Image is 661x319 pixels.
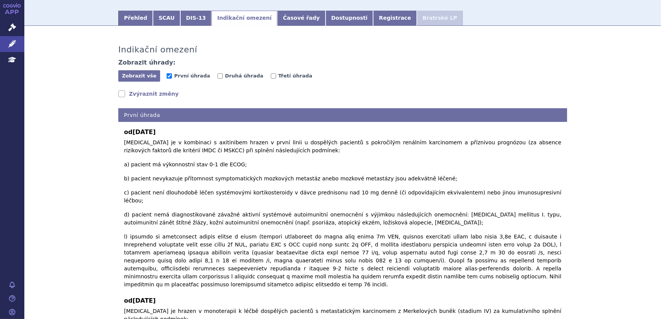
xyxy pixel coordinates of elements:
input: Druhá úhrada [218,73,223,79]
a: Dostupnosti [326,11,373,26]
a: Zvýraznit změny [118,90,179,98]
span: Zobrazit vše [122,73,157,79]
h4: Zobrazit úhrady: [118,59,176,66]
b: od [124,128,561,137]
a: SCAU [153,11,180,26]
input: Třetí úhrada [271,73,276,79]
span: [DATE] [132,297,156,304]
button: Zobrazit vše [118,70,160,82]
a: DIS-13 [180,11,211,26]
span: Druhá úhrada [225,73,264,79]
span: První úhrada [174,73,210,79]
p: [MEDICAL_DATA] je v kombinaci s axitinibem hrazen v první linii u dospělých pacientů s pokročilým... [124,139,561,289]
span: Třetí úhrada [278,73,313,79]
a: Časové řady [277,11,326,26]
span: [DATE] [132,128,156,136]
a: Registrace [373,11,416,26]
b: od [124,296,561,305]
input: První úhrada [167,73,172,79]
h3: Indikační omezení [118,45,197,55]
h4: První úhrada [118,108,567,122]
a: Přehled [118,11,153,26]
a: Indikační omezení [211,11,277,26]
